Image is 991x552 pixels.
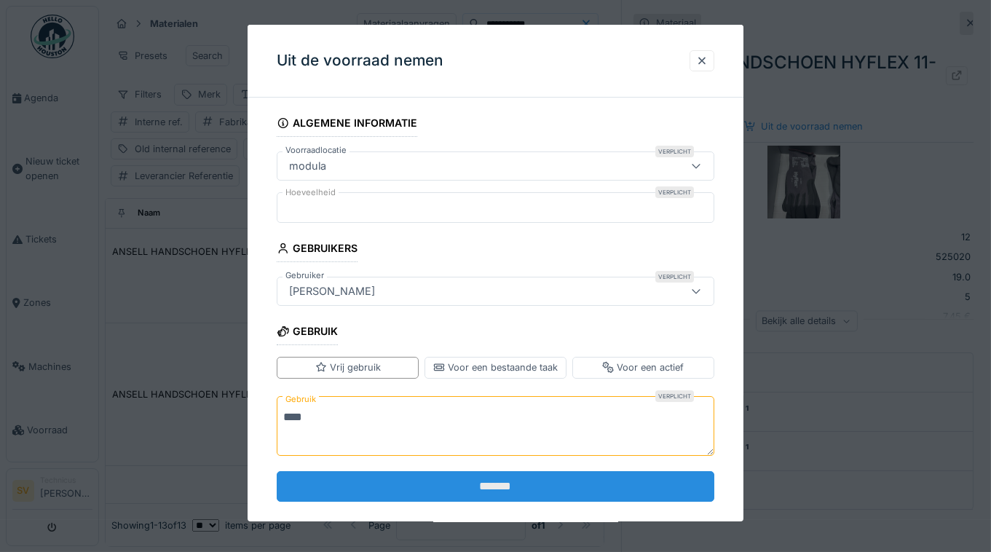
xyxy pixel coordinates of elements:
div: Verplicht [655,146,694,157]
label: Voorraadlocatie [283,144,350,157]
div: Verplicht [655,271,694,283]
div: Gebruikers [277,237,358,262]
h3: Uit de voorraad nemen [277,52,443,70]
div: Voor een actief [602,360,684,374]
div: Gebruik [277,320,338,345]
div: Voor een bestaande taak [433,360,558,374]
div: Verplicht [655,390,694,402]
div: [PERSON_NAME] [283,283,381,299]
label: Gebruiker [283,269,327,282]
label: Hoeveelheid [283,186,339,199]
div: modula [283,158,332,174]
div: Algemene informatie [277,112,417,137]
div: Verplicht [655,186,694,198]
div: Vrij gebruik [315,360,381,374]
label: Gebruik [283,390,319,409]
